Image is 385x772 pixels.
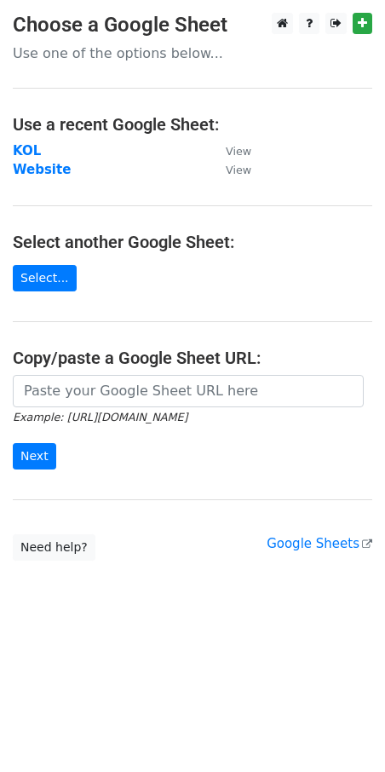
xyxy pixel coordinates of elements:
[13,375,364,407] input: Paste your Google Sheet URL here
[13,143,41,158] a: KOL
[13,348,372,368] h4: Copy/paste a Google Sheet URL:
[267,536,372,551] a: Google Sheets
[13,534,95,561] a: Need help?
[13,443,56,470] input: Next
[209,143,251,158] a: View
[13,162,71,177] a: Website
[209,162,251,177] a: View
[13,44,372,62] p: Use one of the options below...
[13,114,372,135] h4: Use a recent Google Sheet:
[13,13,372,37] h3: Choose a Google Sheet
[13,265,77,291] a: Select...
[13,411,187,423] small: Example: [URL][DOMAIN_NAME]
[226,164,251,176] small: View
[13,232,372,252] h4: Select another Google Sheet:
[226,145,251,158] small: View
